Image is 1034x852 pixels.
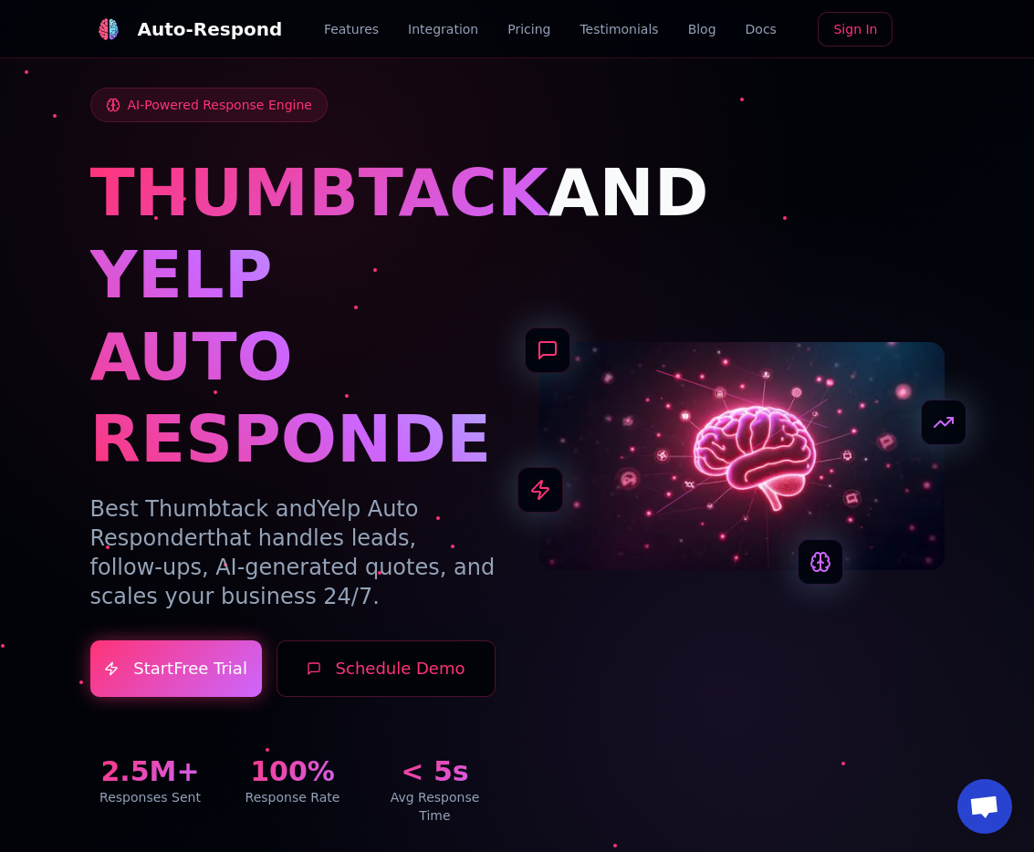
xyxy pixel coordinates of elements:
[98,18,120,40] img: logo.svg
[548,154,709,231] span: AND
[580,20,658,38] a: Testimonials
[233,788,353,806] div: Response Rate
[896,10,955,50] iframe: Кнопка "Войти с аккаунтом Google"
[375,755,496,788] div: < 5s
[90,755,211,788] div: 2.5M+
[277,640,496,697] button: Schedule Demo
[233,755,353,788] div: 100%
[90,154,548,231] span: THUMBTACK
[90,234,496,480] h1: YELP AUTO RESPONDER
[138,16,283,42] div: Auto-Respond
[90,788,211,806] div: Responses Sent
[90,11,283,47] a: Auto-Respond
[957,779,1012,834] a: Open chat
[375,788,496,825] div: Avg Response Time
[539,342,945,570] img: AI Neural Network Brain
[324,20,379,38] a: Features
[818,12,893,47] a: Sign In
[746,20,777,38] a: Docs
[507,20,550,38] a: Pricing
[408,20,478,38] a: Integration
[688,20,716,38] a: Blog
[90,494,496,611] p: Best Thumbtack and that handles leads, follow-ups, AI-generated quotes, and scales your business ...
[128,96,312,114] span: AI-Powered Response Engine
[90,640,262,697] a: StartFree Trial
